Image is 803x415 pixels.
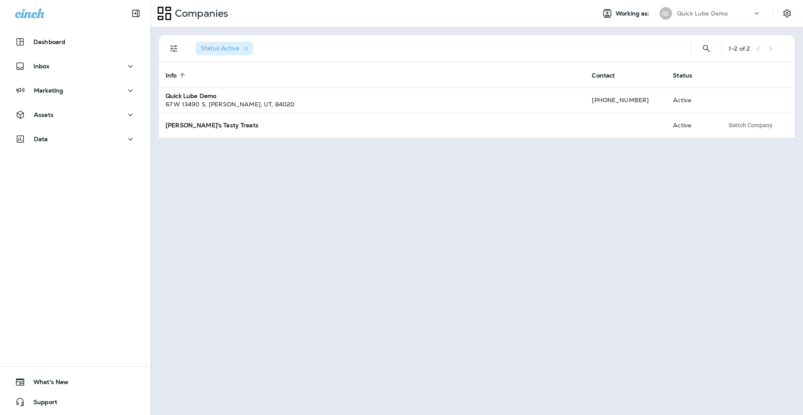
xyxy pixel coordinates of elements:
[698,40,715,57] button: Search Companies
[124,5,148,22] button: Collapse Sidebar
[34,87,63,94] p: Marketing
[780,6,795,21] button: Settings
[25,379,69,389] span: What's New
[666,113,717,138] td: Active
[201,44,239,52] span: Status : Active
[166,40,182,57] button: Filters
[8,131,142,147] button: Data
[592,72,626,79] span: Contact
[8,374,142,390] button: What's New
[33,39,65,45] p: Dashboard
[616,10,651,17] span: Working as:
[8,58,142,75] button: Inbox
[8,106,142,123] button: Assets
[166,92,216,100] strong: Quick Lube Demo
[666,88,717,113] td: Active
[171,7,228,20] p: Companies
[592,72,615,79] span: Contact
[25,399,57,409] span: Support
[196,42,253,55] div: Status:Active
[729,122,772,128] span: Switch Company
[166,100,578,108] div: 67 W 13490 S , [PERSON_NAME] , UT , 84020
[677,10,728,17] p: Quick Lube Demo
[34,136,48,142] p: Data
[33,63,49,70] p: Inbox
[585,88,666,113] td: [PHONE_NUMBER]
[8,394,142,410] button: Support
[8,34,142,50] button: Dashboard
[34,111,54,118] p: Assets
[660,7,672,20] div: QL
[724,119,777,131] button: Switch Company
[166,72,177,79] span: Info
[8,82,142,99] button: Marketing
[673,72,703,79] span: Status
[729,45,750,52] div: 1 - 2 of 2
[166,121,258,129] strong: [PERSON_NAME]'s Tasty Treats
[166,72,188,79] span: Info
[673,72,692,79] span: Status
